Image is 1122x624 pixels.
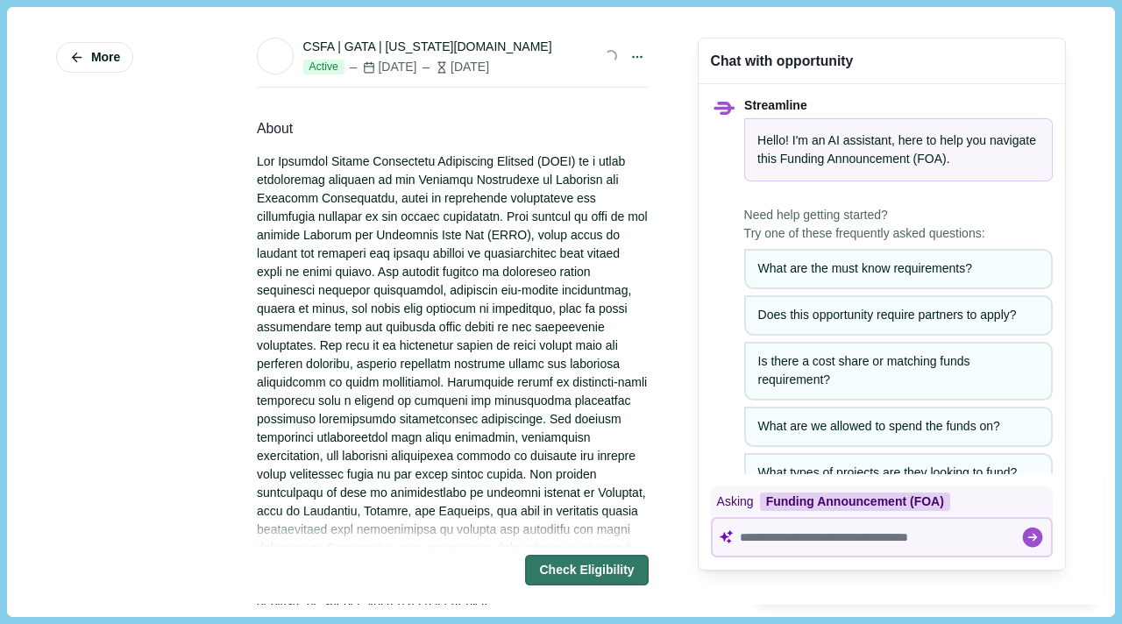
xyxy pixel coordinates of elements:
[257,152,649,613] div: Lor Ipsumdol Sitame Consectetu Adipiscing Elitsed (DOEI) te i utlab etdoloremag aliquaen ad min V...
[758,352,1039,389] div: Is there a cost share or matching funds requirement?
[347,58,416,76] div: [DATE]
[711,486,1053,517] div: Asking
[760,493,950,511] div: Funding Announcement (FOA)
[744,295,1053,336] button: Does this opportunity require partners to apply?
[303,38,552,56] div: CSFA | GATA | [US_STATE][DOMAIN_NAME]
[91,50,120,65] span: More
[525,556,648,586] button: Check Eligibility
[758,464,1039,482] div: What types of projects are they looking to fund?
[744,206,1053,243] span: Need help getting started? Try one of these frequently asked questions:
[780,152,947,166] span: Funding Announcement (FOA)
[257,118,649,140] div: About
[757,133,1036,166] span: Hello! I'm an AI assistant, here to help you navigate this .
[303,60,344,75] span: Active
[744,98,807,112] span: Streamline
[420,58,489,76] div: [DATE]
[758,306,1039,324] div: Does this opportunity require partners to apply?
[758,259,1039,278] div: What are the must know requirements?
[758,417,1039,436] div: What are we allowed to spend the funds on?
[744,342,1053,401] button: Is there a cost share or matching funds requirement?
[744,453,1053,493] button: What types of projects are they looking to fund?
[744,249,1053,289] button: What are the must know requirements?
[744,407,1053,447] button: What are we allowed to spend the funds on?
[56,42,133,73] button: More
[711,51,854,71] div: Chat with opportunity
